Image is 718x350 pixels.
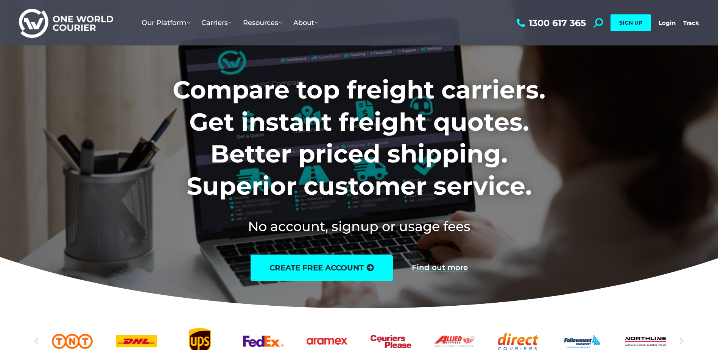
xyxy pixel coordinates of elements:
a: create free account [251,255,393,281]
a: Resources [237,11,288,34]
a: About [288,11,324,34]
a: Find out more [412,264,468,272]
a: Our Platform [136,11,196,34]
span: Carriers [201,19,232,27]
span: Our Platform [142,19,190,27]
span: About [293,19,318,27]
span: SIGN UP [619,19,642,26]
span: Resources [243,19,282,27]
a: Track [683,19,699,27]
a: 1300 617 365 [515,18,586,28]
a: SIGN UP [611,14,651,31]
h1: Compare top freight carriers. Get instant freight quotes. Better priced shipping. Superior custom... [123,74,595,202]
a: Login [659,19,676,27]
h2: No account, signup or usage fees [123,217,595,236]
img: One World Courier [19,8,113,38]
a: Carriers [196,11,237,34]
